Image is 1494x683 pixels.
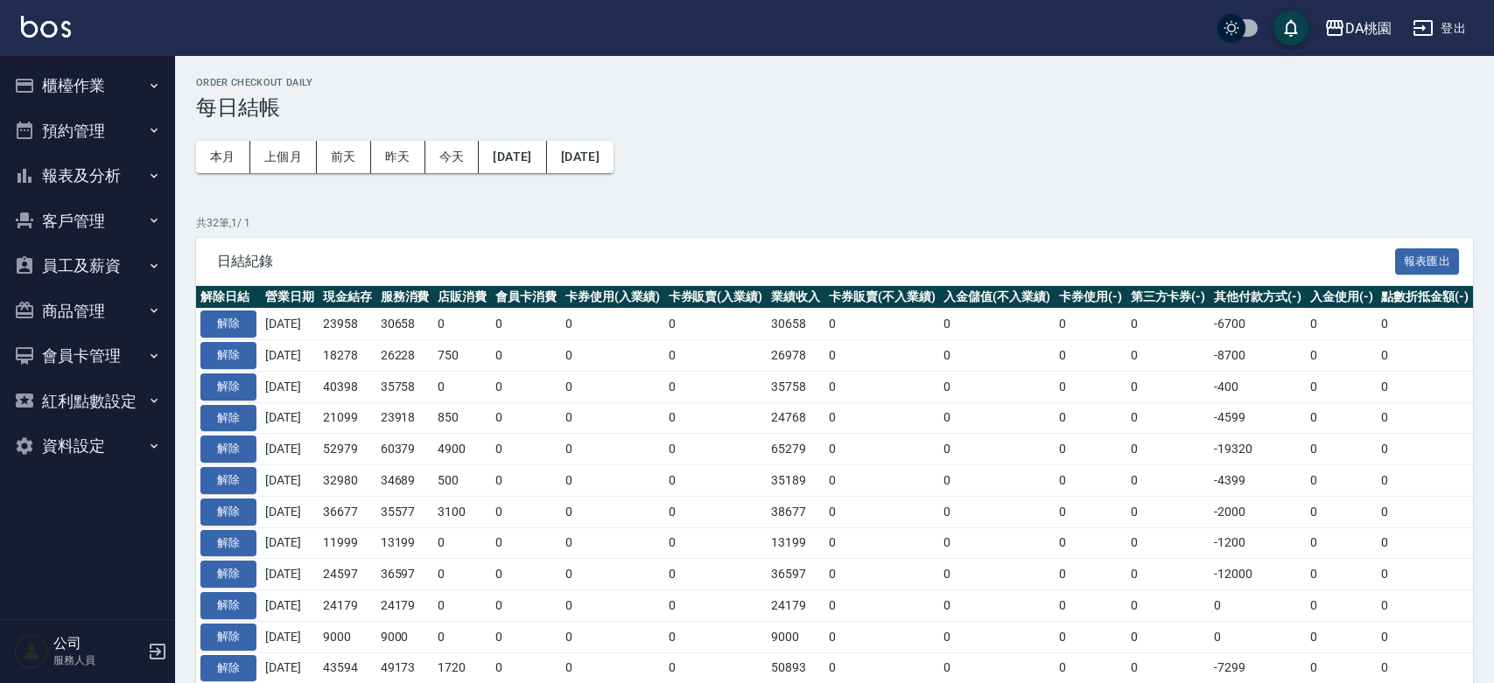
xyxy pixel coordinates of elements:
button: 解除 [200,530,256,557]
td: 35758 [767,371,824,402]
td: 23918 [376,402,434,434]
td: 0 [824,590,940,622]
button: [DATE] [547,141,614,173]
td: 13199 [376,527,434,559]
button: 櫃檯作業 [7,63,168,108]
td: 0 [1210,590,1306,622]
td: 9000 [376,621,434,652]
td: 0 [433,309,491,340]
button: 登出 [1406,12,1473,45]
p: 服務人員 [53,652,143,668]
td: 0 [1055,621,1126,652]
td: 24179 [376,590,434,622]
td: 0 [824,559,940,590]
td: 0 [1306,402,1378,434]
td: 52979 [319,434,376,465]
td: -4599 [1210,402,1306,434]
td: 36677 [319,496,376,527]
th: 點數折抵金額(-) [1377,286,1473,309]
td: 30658 [376,309,434,340]
td: 0 [939,559,1055,590]
td: 0 [1055,465,1126,497]
p: 共 32 筆, 1 / 1 [196,215,1473,231]
td: 0 [664,434,768,465]
td: 35577 [376,496,434,527]
button: 會員卡管理 [7,333,168,379]
td: 0 [491,527,561,559]
td: 0 [1306,590,1378,622]
td: 0 [491,621,561,652]
td: 850 [433,402,491,434]
div: DA桃園 [1345,17,1392,39]
th: 營業日期 [261,286,319,309]
td: -4399 [1210,465,1306,497]
td: 0 [1306,496,1378,527]
td: -2000 [1210,496,1306,527]
td: 0 [1377,590,1473,622]
button: 解除 [200,342,256,369]
th: 入金使用(-) [1306,286,1378,309]
td: 0 [664,559,768,590]
button: 客戶管理 [7,199,168,244]
td: 38677 [767,496,824,527]
td: 26228 [376,340,434,372]
button: 本月 [196,141,250,173]
button: [DATE] [479,141,546,173]
td: 0 [1306,465,1378,497]
td: 0 [1306,434,1378,465]
td: 0 [1210,621,1306,652]
button: 解除 [200,467,256,494]
td: 0 [664,309,768,340]
td: 0 [1306,527,1378,559]
td: [DATE] [261,309,319,340]
td: 0 [1126,371,1210,402]
th: 卡券販賣(入業績) [664,286,768,309]
td: 0 [1126,434,1210,465]
td: 0 [824,371,940,402]
th: 卡券使用(入業績) [561,286,664,309]
td: 0 [1126,309,1210,340]
td: 0 [433,590,491,622]
td: 0 [491,434,561,465]
td: 0 [1055,402,1126,434]
td: 0 [664,590,768,622]
td: 9000 [319,621,376,652]
td: 26978 [767,340,824,372]
td: 24179 [767,590,824,622]
th: 會員卡消費 [491,286,561,309]
td: 0 [491,309,561,340]
td: 60379 [376,434,434,465]
td: 35758 [376,371,434,402]
td: -6700 [1210,309,1306,340]
td: 21099 [319,402,376,434]
h5: 公司 [53,635,143,652]
td: 0 [939,402,1055,434]
td: 0 [939,496,1055,527]
td: 0 [1306,309,1378,340]
td: 750 [433,340,491,372]
td: 0 [939,371,1055,402]
td: 0 [561,590,664,622]
td: 24179 [319,590,376,622]
td: 0 [1126,496,1210,527]
img: Logo [21,16,71,38]
td: 0 [1126,340,1210,372]
td: 0 [491,465,561,497]
td: 0 [561,465,664,497]
button: 前天 [317,141,371,173]
a: 報表匯出 [1395,252,1460,268]
td: [DATE] [261,590,319,622]
td: 3100 [433,496,491,527]
td: 0 [664,371,768,402]
td: 0 [1055,496,1126,527]
td: [DATE] [261,621,319,652]
td: 4900 [433,434,491,465]
td: 0 [1377,621,1473,652]
td: 13199 [767,527,824,559]
td: 0 [664,465,768,497]
td: 500 [433,465,491,497]
td: 0 [1377,309,1473,340]
td: 0 [1377,559,1473,590]
td: 0 [939,309,1055,340]
td: 35189 [767,465,824,497]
